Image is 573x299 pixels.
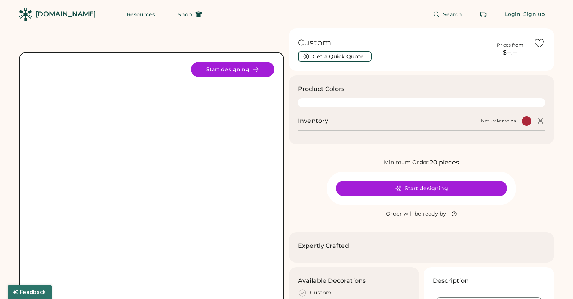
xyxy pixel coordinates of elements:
div: Login [505,11,521,18]
button: Resources [117,7,164,22]
div: Custom [310,289,332,297]
h3: Product Colors [298,85,344,94]
h2: Inventory [298,116,328,125]
button: Get a Quick Quote [298,51,372,62]
h1: Custom [298,38,487,48]
div: $--.-- [491,48,529,57]
div: | Sign up [520,11,545,18]
div: 20 pieces [430,158,459,167]
h3: Description [433,276,469,285]
button: Retrieve an order [476,7,491,22]
div: Minimum Order: [384,159,430,166]
div: Order will be ready by [386,210,446,218]
div: Prices from [497,42,523,48]
div: Natural/cardinal [481,118,517,124]
span: Search [443,12,462,17]
button: Start designing [336,181,507,196]
span: Shop [178,12,192,17]
button: Start designing [191,62,274,77]
h2: Expertly Crafted [298,241,349,250]
img: Rendered Logo - Screens [19,8,32,21]
button: Shop [169,7,211,22]
button: Search [424,7,471,22]
h3: Available Decorations [298,276,366,285]
div: [DOMAIN_NAME] [35,9,96,19]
